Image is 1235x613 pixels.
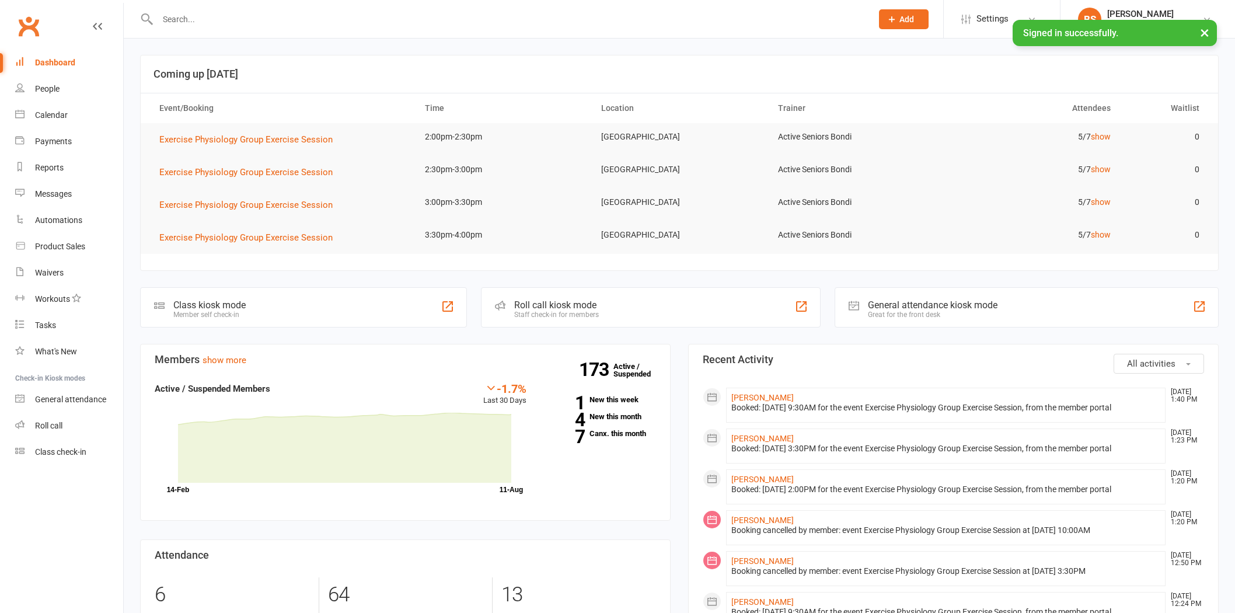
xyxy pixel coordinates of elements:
[544,430,656,437] a: 7Canx. this month
[35,447,86,457] div: Class check-in
[35,395,106,404] div: General attendance
[944,93,1121,123] th: Attendees
[159,231,341,245] button: Exercise Physiology Group Exercise Session
[35,215,82,225] div: Automations
[159,198,341,212] button: Exercise Physiology Group Exercise Session
[1091,197,1111,207] a: show
[591,123,767,151] td: [GEOGRAPHIC_DATA]
[767,189,944,216] td: Active Seniors Bondi
[203,355,246,365] a: show more
[35,268,64,277] div: Waivers
[1165,388,1203,403] time: [DATE] 1:40 PM
[15,260,123,286] a: Waivers
[14,12,43,41] a: Clubworx
[731,475,794,484] a: [PERSON_NAME]
[1121,189,1209,216] td: 0
[544,396,656,403] a: 1New this week
[35,347,77,356] div: What's New
[731,525,1160,535] div: Booking cancelled by member: event Exercise Physiology Group Exercise Session at [DATE] 10:00AM
[155,384,270,394] strong: Active / Suspended Members
[15,128,123,155] a: Payments
[591,221,767,249] td: [GEOGRAPHIC_DATA]
[591,156,767,183] td: [GEOGRAPHIC_DATA]
[1023,27,1118,39] span: Signed in successfully.
[15,234,123,260] a: Product Sales
[15,386,123,413] a: General attendance kiosk mode
[1121,156,1209,183] td: 0
[731,444,1160,454] div: Booked: [DATE] 3:30PM for the event Exercise Physiology Group Exercise Session, from the member p...
[1165,552,1203,567] time: [DATE] 12:50 PM
[731,516,794,525] a: [PERSON_NAME]
[15,312,123,339] a: Tasks
[155,354,656,365] h3: Members
[159,200,333,210] span: Exercise Physiology Group Exercise Session
[1114,354,1204,374] button: All activities
[35,58,75,67] div: Dashboard
[35,163,64,172] div: Reports
[767,93,944,123] th: Trainer
[591,189,767,216] td: [GEOGRAPHIC_DATA]
[731,556,794,566] a: [PERSON_NAME]
[976,6,1009,32] span: Settings
[731,566,1160,576] div: Booking cancelled by member: event Exercise Physiology Group Exercise Session at [DATE] 3:30PM
[173,299,246,311] div: Class kiosk mode
[483,382,526,407] div: Last 30 Days
[1121,221,1209,249] td: 0
[767,221,944,249] td: Active Seniors Bondi
[1127,358,1175,369] span: All activities
[731,393,794,402] a: [PERSON_NAME]
[159,232,333,243] span: Exercise Physiology Group Exercise Session
[35,321,56,330] div: Tasks
[613,354,665,386] a: 173Active / Suspended
[767,123,944,151] td: Active Seniors Bondi
[483,382,526,395] div: -1.7%
[1091,132,1111,141] a: show
[579,361,613,378] strong: 173
[159,134,333,145] span: Exercise Physiology Group Exercise Session
[731,434,794,443] a: [PERSON_NAME]
[173,311,246,319] div: Member self check-in
[944,189,1121,216] td: 5/7
[15,207,123,234] a: Automations
[1091,230,1111,239] a: show
[15,76,123,102] a: People
[35,84,60,93] div: People
[149,93,414,123] th: Event/Booking
[159,167,333,177] span: Exercise Physiology Group Exercise Session
[1107,9,1181,19] div: [PERSON_NAME]
[1194,20,1215,45] button: ×
[35,110,68,120] div: Calendar
[15,339,123,365] a: What's New
[544,394,585,412] strong: 1
[731,403,1160,413] div: Booked: [DATE] 9:30AM for the event Exercise Physiology Group Exercise Session, from the member p...
[944,156,1121,183] td: 5/7
[155,577,310,612] div: 6
[501,577,656,612] div: 13
[1121,123,1209,151] td: 0
[1121,93,1209,123] th: Waitlist
[328,577,483,612] div: 64
[1165,593,1203,608] time: [DATE] 12:24 PM
[1165,470,1203,485] time: [DATE] 1:20 PM
[35,137,72,146] div: Payments
[15,413,123,439] a: Roll call
[35,294,70,304] div: Workouts
[767,156,944,183] td: Active Seniors Bondi
[154,11,864,27] input: Search...
[944,221,1121,249] td: 5/7
[414,123,591,151] td: 2:00pm-2:30pm
[1107,19,1181,30] div: Staying Active Bondi
[731,485,1160,494] div: Booked: [DATE] 2:00PM for the event Exercise Physiology Group Exercise Session, from the member p...
[591,93,767,123] th: Location
[868,299,997,311] div: General attendance kiosk mode
[868,311,997,319] div: Great for the front desk
[544,413,656,420] a: 4New this month
[703,354,1204,365] h3: Recent Activity
[544,411,585,429] strong: 4
[414,156,591,183] td: 2:30pm-3:00pm
[899,15,914,24] span: Add
[414,189,591,216] td: 3:00pm-3:30pm
[15,155,123,181] a: Reports
[15,181,123,207] a: Messages
[35,189,72,198] div: Messages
